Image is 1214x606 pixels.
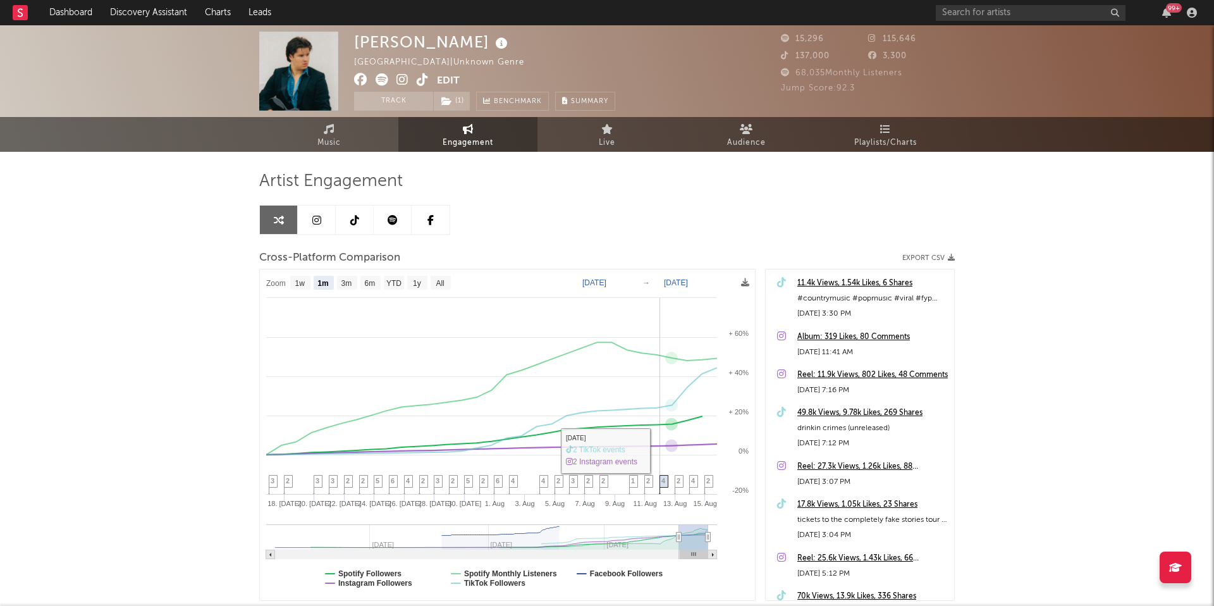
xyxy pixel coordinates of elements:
[556,477,560,485] span: 2
[545,500,565,507] text: 5. Aug
[590,569,663,578] text: Facebook Followers
[739,447,749,455] text: 0%
[797,436,948,451] div: [DATE] 7:12 PM
[694,500,717,507] text: 15. Aug
[434,92,470,111] button: (1)
[854,135,917,151] span: Playlists/Charts
[354,55,539,70] div: [GEOGRAPHIC_DATA] | Unknown Genre
[481,477,485,485] span: 2
[464,569,557,578] text: Spotify Monthly Listeners
[797,497,948,512] a: 17.8k Views, 1.05k Likes, 23 Shares
[267,500,301,507] text: 18. [DATE]
[398,117,537,152] a: Engagement
[436,279,444,288] text: All
[341,279,352,288] text: 3m
[732,486,749,494] text: -20%
[582,278,606,287] text: [DATE]
[781,84,855,92] span: Jump Score: 92.3
[494,94,542,109] span: Benchmark
[418,500,451,507] text: 28. [DATE]
[797,306,948,321] div: [DATE] 3:30 PM
[511,477,515,485] span: 4
[646,477,650,485] span: 2
[902,254,955,262] button: Export CSV
[797,345,948,360] div: [DATE] 11:41 AM
[464,579,525,588] text: TikTok Followers
[413,279,421,288] text: 1y
[443,135,493,151] span: Engagement
[436,477,439,485] span: 3
[797,589,948,604] a: 70k Views, 13.9k Likes, 336 Shares
[328,500,361,507] text: 22. [DATE]
[661,477,665,485] span: 4
[338,579,412,588] text: Instagram Followers
[797,368,948,383] a: Reel: 11.9k Views, 802 Likes, 48 Comments
[388,500,421,507] text: 26. [DATE]
[331,477,334,485] span: 3
[259,174,403,189] span: Artist Engagement
[816,117,955,152] a: Playlists/Charts
[781,52,830,60] span: 137,000
[346,477,350,485] span: 2
[642,278,650,287] text: →
[781,69,902,77] span: 68,035 Monthly Listeners
[797,551,948,566] a: Reel: 25.6k Views, 1.43k Likes, 66 Comments
[797,459,948,474] a: Reel: 27.3k Views, 1.26k Likes, 88 Comments
[358,500,391,507] text: 24. [DATE]
[317,135,341,151] span: Music
[797,276,948,291] a: 11.4k Views, 1.54k Likes, 6 Shares
[259,117,398,152] a: Music
[376,477,379,485] span: 5
[476,92,549,111] a: Benchmark
[571,477,575,485] span: 3
[451,477,455,485] span: 2
[729,408,749,416] text: + 20%
[868,35,916,43] span: 115,646
[586,477,590,485] span: 2
[437,73,460,89] button: Edit
[391,477,395,485] span: 6
[797,566,948,581] div: [DATE] 5:12 PM
[936,5,1125,21] input: Search for artists
[691,477,695,485] span: 4
[406,477,410,485] span: 4
[555,92,615,111] button: Summary
[729,330,749,337] text: + 60%
[421,477,425,485] span: 2
[338,569,402,578] text: Spotify Followers
[433,92,470,111] span: ( 1 )
[677,477,680,485] span: 2
[316,477,319,485] span: 3
[797,383,948,398] div: [DATE] 7:16 PM
[448,500,481,507] text: 30. [DATE]
[496,477,500,485] span: 6
[729,369,749,376] text: + 40%
[605,500,625,507] text: 9. Aug
[706,477,710,485] span: 2
[485,500,505,507] text: 1. Aug
[571,98,608,105] span: Summary
[868,52,907,60] span: 3,300
[354,92,433,111] button: Track
[286,477,290,485] span: 2
[575,500,594,507] text: 7. Aug
[537,117,677,152] a: Live
[599,135,615,151] span: Live
[1166,3,1182,13] div: 99 +
[295,279,305,288] text: 1w
[631,477,635,485] span: 1
[601,477,605,485] span: 2
[797,528,948,543] div: [DATE] 3:04 PM
[797,405,948,421] a: 49.8k Views, 9.78k Likes, 269 Shares
[386,279,402,288] text: YTD
[271,477,274,485] span: 3
[541,477,545,485] span: 4
[259,250,400,266] span: Cross-Platform Comparison
[781,35,824,43] span: 15,296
